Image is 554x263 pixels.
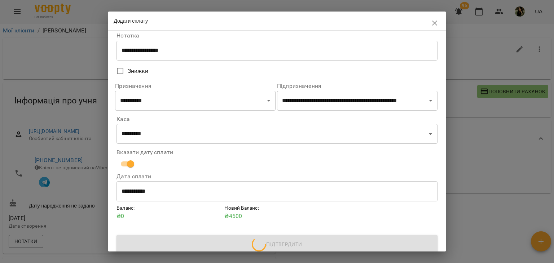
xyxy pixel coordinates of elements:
[116,204,221,212] h6: Баланс :
[116,33,438,39] label: Нотатка
[114,18,148,24] span: Додати сплату
[224,212,329,220] p: ₴ 4500
[116,212,221,220] p: ₴ 0
[116,150,438,155] label: Вказати дату сплати
[115,83,276,89] label: Призначення
[224,204,329,212] h6: Новий Баланс :
[116,174,438,179] label: Дата сплати
[277,83,438,89] label: Підпризначення
[116,116,438,122] label: Каса
[128,67,148,75] span: Знижки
